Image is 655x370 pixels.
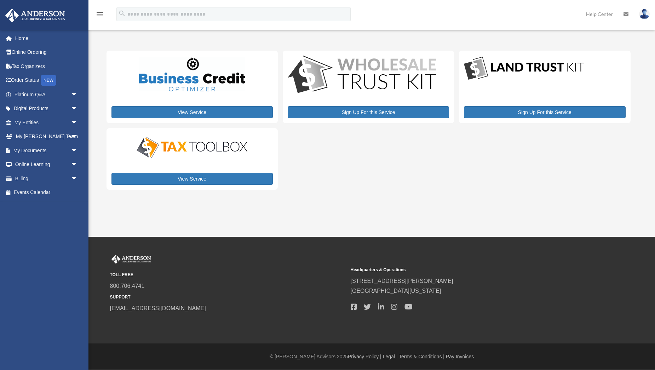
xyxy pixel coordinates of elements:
[71,171,85,186] span: arrow_drop_down
[5,115,88,130] a: My Entitiesarrow_drop_down
[96,12,104,18] a: menu
[110,294,346,301] small: SUPPORT
[5,130,88,144] a: My [PERSON_NAME] Teamarrow_drop_down
[5,31,88,45] a: Home
[3,8,67,22] img: Anderson Advisors Platinum Portal
[5,73,88,88] a: Order StatusNEW
[5,87,88,102] a: Platinum Q&Aarrow_drop_down
[110,255,153,264] img: Anderson Advisors Platinum Portal
[5,186,88,200] a: Events Calendar
[351,288,441,294] a: [GEOGRAPHIC_DATA][US_STATE]
[111,106,273,118] a: View Service
[96,10,104,18] i: menu
[5,102,85,116] a: Digital Productsarrow_drop_down
[383,354,398,359] a: Legal |
[71,158,85,172] span: arrow_drop_down
[71,115,85,130] span: arrow_drop_down
[71,87,85,102] span: arrow_drop_down
[348,354,381,359] a: Privacy Policy |
[71,143,85,158] span: arrow_drop_down
[71,102,85,116] span: arrow_drop_down
[5,143,88,158] a: My Documentsarrow_drop_down
[110,283,145,289] a: 800.706.4741
[118,10,126,17] i: search
[288,56,436,95] img: WS-Trust-Kit-lgo-1.jpg
[464,106,625,118] a: Sign Up For this Service
[41,75,56,86] div: NEW
[288,106,449,118] a: Sign Up For this Service
[110,305,206,311] a: [EMAIL_ADDRESS][DOMAIN_NAME]
[446,354,474,359] a: Pay Invoices
[88,352,655,361] div: © [PERSON_NAME] Advisors 2025
[111,173,273,185] a: View Service
[639,9,650,19] img: User Pic
[5,59,88,73] a: Tax Organizers
[351,266,586,274] small: Headquarters & Operations
[464,56,584,81] img: LandTrust_lgo-1.jpg
[5,171,88,186] a: Billingarrow_drop_down
[399,354,444,359] a: Terms & Conditions |
[351,278,453,284] a: [STREET_ADDRESS][PERSON_NAME]
[71,130,85,144] span: arrow_drop_down
[5,45,88,59] a: Online Ordering
[5,158,88,172] a: Online Learningarrow_drop_down
[110,271,346,279] small: TOLL FREE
